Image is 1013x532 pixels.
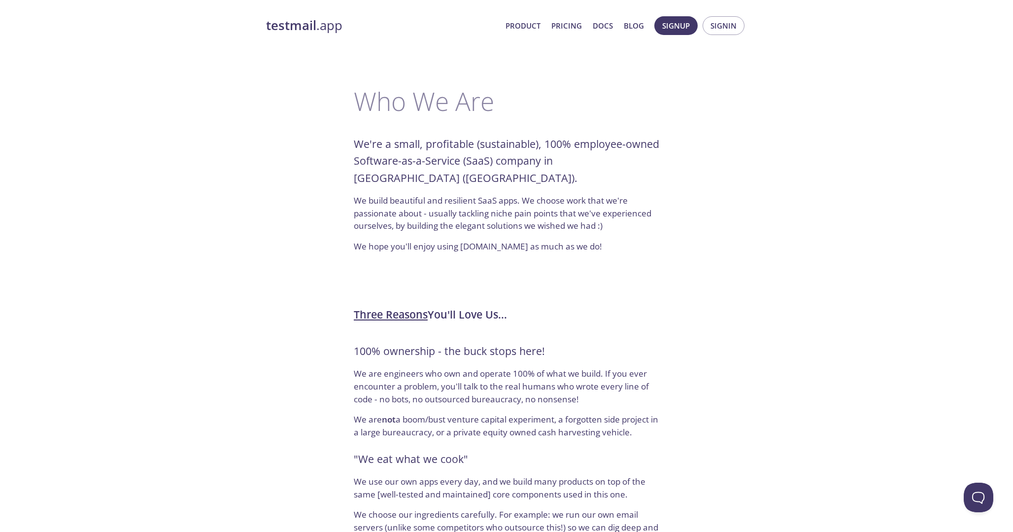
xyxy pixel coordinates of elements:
a: Product [506,19,540,32]
span: not [382,414,396,425]
h6: You'll Love Us... [354,306,659,323]
p: We use our own apps every day, and we build many products on top of the same [well-tested and mai... [354,475,659,500]
a: Docs [593,19,613,32]
strong: testmail [266,17,316,34]
h3: Who We Are [354,86,659,116]
p: We build beautiful and resilient SaaS apps. We choose work that we're passionate about - usually ... [354,194,659,232]
span: Signin [710,19,737,32]
button: Signin [703,16,744,35]
span: Signup [662,19,690,32]
a: Blog [624,19,644,32]
h6: "We eat what we cook" [354,451,659,467]
h6: 100% ownership - the buck stops here! [354,343,659,359]
h6: We're a small, profitable (sustainable), 100% employee-owned Software-as-a-Service (SaaS) company... [354,136,659,186]
iframe: Help Scout Beacon - Open [964,483,993,512]
p: We are a boom/bust venture capital experiment, a forgotten side project in a large bureaucracy, o... [354,413,659,438]
span: Three Reasons [354,307,428,321]
a: testmail.app [266,17,498,34]
p: We hope you'll enjoy using [DOMAIN_NAME] as much as we do! [354,240,659,253]
a: Pricing [551,19,582,32]
button: Signup [654,16,698,35]
p: We are engineers who own and operate 100% of what we build. If you ever encounter a problem, you'... [354,367,659,405]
